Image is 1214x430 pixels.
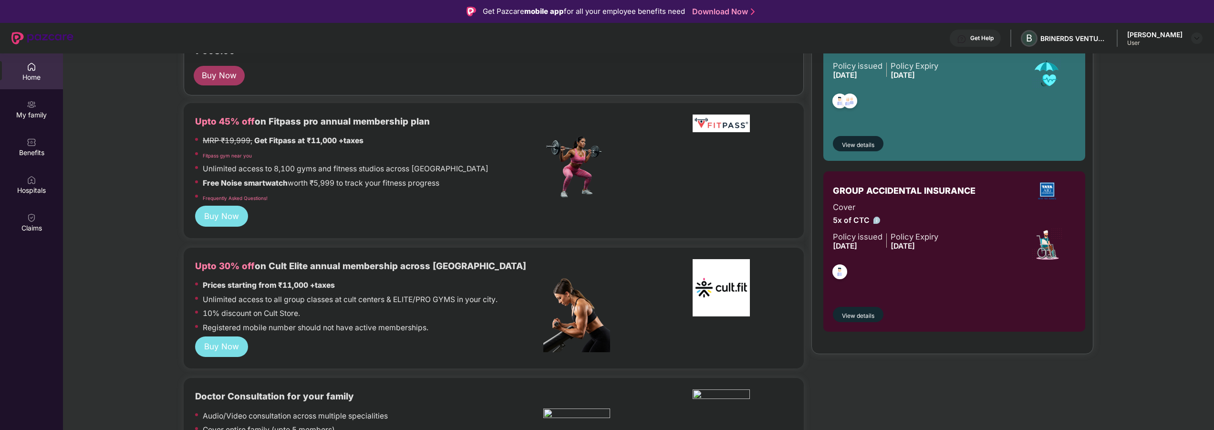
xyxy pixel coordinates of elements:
[1026,32,1032,44] span: B
[833,60,882,72] div: Policy issued
[254,136,363,145] strong: Get Fitpass at ₹11,000 +taxes
[194,66,245,85] button: Buy Now
[203,294,498,306] p: Unlimited access to all group classes at cult centers & ELITE/PRO GYMS in your city.
[838,91,861,114] img: svg+xml;base64,PHN2ZyB4bWxucz0iaHR0cDovL3d3dy53My5vcmcvMjAwMC9zdmciIHdpZHRoPSI0OC45NDMiIGhlaWdodD...
[970,34,994,42] div: Get Help
[692,7,752,17] a: Download Now
[891,231,938,243] div: Policy Expiry
[693,389,750,402] img: physica%20-%20Edited.png
[27,100,36,109] img: svg+xml;base64,PHN2ZyB3aWR0aD0iMjAiIGhlaWdodD0iMjAiIHZpZXdCb3g9IjAgMCAyMCAyMCIgZmlsbD0ibm9uZSIgeG...
[195,336,248,357] button: Buy Now
[957,34,966,44] img: svg+xml;base64,PHN2ZyBpZD0iSGVscC0zMngzMiIgeG1sbnM9Imh0dHA6Ly93d3cudzMub3JnLzIwMDAvc3ZnIiB3aWR0aD...
[203,178,439,189] p: worth ₹5,999 to track your fitness progress
[1127,39,1183,47] div: User
[833,201,938,213] span: Cover
[833,71,857,80] span: [DATE]
[203,163,488,175] p: Unlimited access to 8,100 gyms and fitness studios across [GEOGRAPHIC_DATA]
[203,178,288,188] strong: Free Noise smartwatch
[203,136,252,145] del: MRP ₹19,999,
[543,278,610,352] img: pc2.png
[833,307,883,322] button: View details
[203,153,252,158] a: Fitpass gym near you
[27,137,36,147] img: svg+xml;base64,PHN2ZyBpZD0iQmVuZWZpdHMiIHhtbG5zPSJodHRwOi8vd3d3LnczLm9yZy8yMDAwL3N2ZyIgd2lkdGg9Ij...
[891,60,938,72] div: Policy Expiry
[195,391,354,401] b: Doctor Consultation for your family
[833,231,882,243] div: Policy issued
[195,261,255,271] b: Upto 30% off
[833,241,857,251] span: [DATE]
[195,116,255,126] b: Upto 45% off
[203,281,335,290] strong: Prices starting from ₹11,000 +taxes
[27,62,36,72] img: svg+xml;base64,PHN2ZyBpZD0iSG9tZSIgeG1sbnM9Imh0dHA6Ly93d3cudzMub3JnLzIwMDAvc3ZnIiB3aWR0aD0iMjAiIG...
[833,136,883,151] button: View details
[195,206,248,227] button: Buy Now
[1040,34,1107,43] div: BRINERDS VENTURES PRIVATE LIMITED
[543,134,610,200] img: fpp.png
[467,7,476,16] img: Logo
[1193,34,1201,42] img: svg+xml;base64,PHN2ZyBpZD0iRHJvcGRvd24tMzJ4MzIiIHhtbG5zPSJodHRwOi8vd3d3LnczLm9yZy8yMDAwL3N2ZyIgd2...
[195,261,526,271] b: on Cult Elite annual membership across [GEOGRAPHIC_DATA]
[1031,228,1064,261] img: icon
[693,115,750,132] img: fppp.png
[195,116,430,126] b: on Fitpass pro annual membership plan
[524,7,564,16] strong: mobile app
[11,32,73,44] img: New Pazcare Logo
[751,7,755,17] img: Stroke
[1127,30,1183,39] div: [PERSON_NAME]
[842,312,874,321] span: View details
[873,217,881,224] img: info
[27,175,36,185] img: svg+xml;base64,PHN2ZyBpZD0iSG9zcGl0YWxzIiB4bWxucz0iaHR0cDovL3d3dy53My5vcmcvMjAwMC9zdmciIHdpZHRoPS...
[891,241,915,251] span: [DATE]
[203,322,428,334] p: Registered mobile number should not have active memberships.
[833,184,975,198] span: GROUP ACCIDENTAL INSURANCE
[27,213,36,222] img: svg+xml;base64,PHN2ZyBpZD0iQ2xhaW0iIHhtbG5zPSJodHRwOi8vd3d3LnczLm9yZy8yMDAwL3N2ZyIgd2lkdGg9IjIwIi...
[483,6,685,17] div: Get Pazcare for all your employee benefits need
[891,71,915,80] span: [DATE]
[828,91,851,114] img: svg+xml;base64,PHN2ZyB4bWxucz0iaHR0cDovL3d3dy53My5vcmcvMjAwMC9zdmciIHdpZHRoPSI0OC45NDMiIGhlaWdodD...
[1034,178,1060,204] img: insurerLogo
[1031,58,1062,89] img: icon
[203,410,388,422] p: Audio/Video consultation across multiple specialities
[842,141,874,150] span: View details
[828,262,851,285] img: svg+xml;base64,PHN2ZyB4bWxucz0iaHR0cDovL3d3dy53My5vcmcvMjAwMC9zdmciIHdpZHRoPSI0OC45NDMiIGhlaWdodD...
[833,215,938,227] span: 5x of CTC
[203,308,300,320] p: 10% discount on Cult Store.
[693,259,750,316] img: cult.png
[203,195,268,201] a: Frequently Asked Questions!
[543,409,610,421] img: pngtree-physiotherapy-physiotherapist-rehab-disability-stretching-png-image_6063262.png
